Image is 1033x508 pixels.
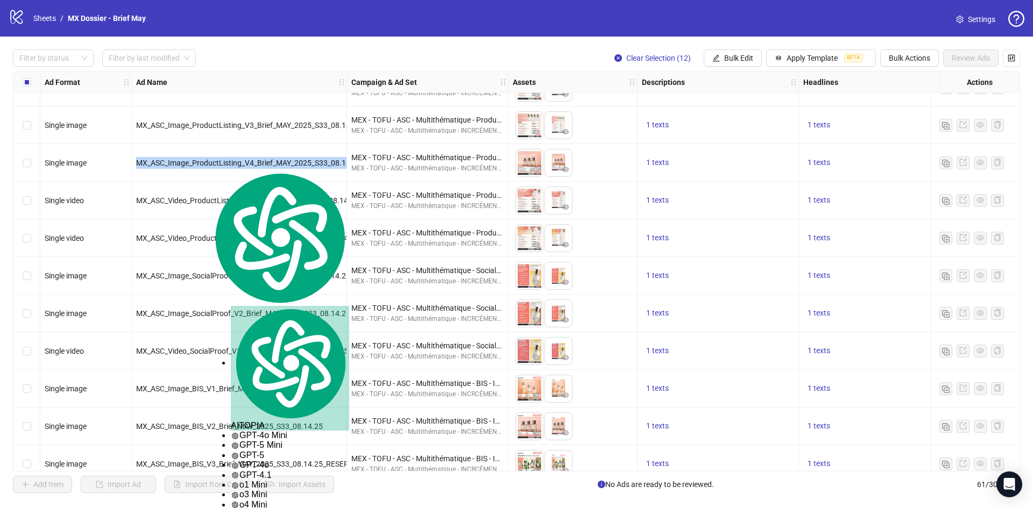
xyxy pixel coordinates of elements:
[642,76,685,88] strong: Descriptions
[646,271,669,280] span: 1 texts
[17,17,26,26] img: logo_orange.svg
[533,316,540,324] span: eye
[977,347,984,354] span: eye
[45,159,87,167] span: Single image
[351,201,504,211] div: MEX - TOFU - ASC - Multithématique - INCRCÉMENTALE - Conversions - Always on - CBO - LC - [DATE]
[959,309,967,317] span: export
[808,384,830,392] span: 1 texts
[943,49,999,67] button: Review Ads
[939,457,952,470] button: Duplicate
[351,276,504,287] div: MEX - TOFU - ASC - Multithématique - INCRCÉMENTALE - Conversions - Always on - CBO - LC - [DATE]
[28,28,122,37] div: Domaine: [DOMAIN_NAME]
[959,271,967,279] span: export
[351,340,504,352] div: MEX - TOFU - ASC - Multithématique - SocialProof - INCRCÉMENTALE - Conversions - Always on - CBO ...
[796,71,798,92] div: Resize Descriptions column
[803,156,834,169] button: 1 texts
[959,347,967,354] span: export
[338,78,345,86] span: holder
[81,476,156,493] button: Import Ad
[844,54,863,62] span: BETA
[231,461,239,470] img: gpt-black.svg
[646,196,669,204] span: 1 texts
[977,196,984,204] span: eye
[13,219,40,257] div: Select row 34
[530,352,543,364] button: Preview
[505,71,508,92] div: Resize Campaign & Ad Set column
[996,471,1022,497] div: Open Intercom Messenger
[959,121,967,128] span: export
[642,269,673,282] button: 1 texts
[516,225,543,252] img: Asset 1
[626,54,691,62] span: Clear Selection (12)
[231,432,239,440] img: gpt-black.svg
[516,413,543,440] img: Asset 1
[562,90,569,98] span: eye
[977,159,984,166] span: eye
[939,119,952,132] button: Duplicate
[351,239,504,249] div: MEX - TOFU - ASC - Multithématique - INCRCÉMENTALE - Conversions - Always on - CBO - LC - [DATE]
[134,63,165,70] div: Mots-clés
[136,196,359,205] span: MX_ASC_Video_ProductListing_V1_Brief_MAY_2025_S33_08.14.25
[606,49,699,67] button: Clear Selection (12)
[530,239,543,252] button: Preview
[947,11,1004,28] a: Settings
[13,106,40,144] div: Select row 31
[562,316,569,324] span: eye
[136,422,323,431] span: MX_ASC_Image_BIS_V2_Brief_MAY_2025_S33_08.14.25
[13,144,40,182] div: Select row 32
[646,421,669,430] span: 1 texts
[17,28,26,37] img: website_grey.svg
[545,262,572,289] img: Asset 2
[808,346,830,355] span: 1 texts
[808,459,830,468] span: 1 texts
[13,295,40,332] div: Select row 36
[66,12,148,24] a: MX Dossier - Brief May
[351,189,504,201] div: MEX - TOFU - ASC - Multithématique - ProductListing - INCRCÉMENTALE - Conversions - Always on - C...
[559,314,572,327] button: Preview
[646,346,669,355] span: 1 texts
[559,126,572,139] button: Preview
[1008,11,1024,27] span: question-circle
[516,375,543,402] img: Asset 1
[351,163,504,174] div: MEX - TOFU - ASC - Multithématique - INCRCÉMENTALE - Conversions - Always on - CBO - LC - [DATE]
[642,307,673,320] button: 1 texts
[516,262,543,289] img: Asset 1
[231,452,239,460] img: gpt-black.svg
[959,234,967,241] span: export
[136,76,167,88] strong: Ad Name
[129,71,131,92] div: Resize Ad Format column
[559,201,572,214] button: Preview
[231,306,349,431] div: AITOPIA
[507,78,514,86] span: holder
[559,239,572,252] button: Preview
[45,384,87,393] span: Single image
[351,464,504,475] div: MEX - TOFU - ASC - Multithématique - INCRCÉMENTALE - Conversions - Always on - CBO - LC - [DATE]
[766,49,876,67] button: Apply TemplateBETA
[808,233,830,242] span: 1 texts
[790,78,797,86] span: holder
[939,156,952,169] button: Duplicate
[545,413,572,440] img: Asset 2
[977,422,984,430] span: eye
[562,278,569,286] span: eye
[803,76,838,88] strong: Headlines
[516,112,543,139] img: Asset 1
[545,187,572,214] img: Asset 2
[545,149,572,176] img: Asset 2
[562,391,569,399] span: eye
[165,476,250,493] button: Import from CSV
[13,370,40,407] div: Select row 38
[642,194,673,207] button: 1 texts
[351,76,417,88] strong: Campaign & Ad Set
[45,271,87,280] span: Single image
[533,128,540,135] span: eye
[562,241,569,248] span: eye
[530,163,543,176] button: Preview
[13,476,72,493] button: Add Item
[642,382,673,395] button: 1 texts
[646,158,669,167] span: 1 texts
[45,309,87,318] span: Single image
[231,481,239,490] img: gpt-black.svg
[231,306,349,421] img: logo.svg
[559,389,572,402] button: Preview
